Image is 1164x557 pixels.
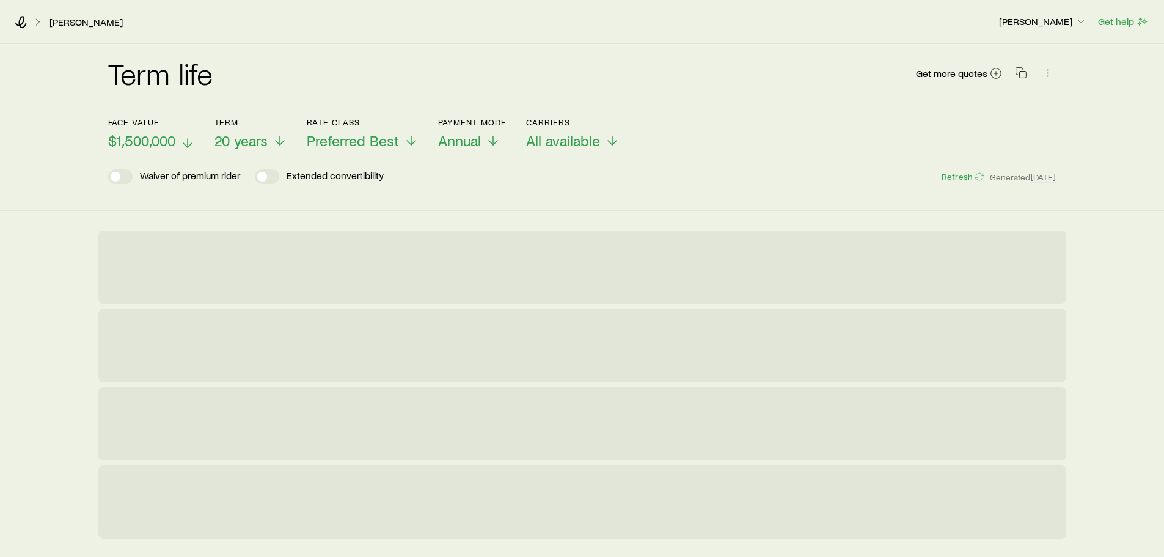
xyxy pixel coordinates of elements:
button: Payment ModeAnnual [438,117,507,150]
span: [DATE] [1031,172,1056,183]
p: Term [214,117,287,127]
h2: Term life [108,59,213,88]
p: Rate Class [307,117,419,127]
p: [PERSON_NAME] [999,15,1087,28]
button: Get help [1097,15,1149,29]
span: Generated [990,172,1056,183]
button: [PERSON_NAME] [998,15,1088,29]
span: Get more quotes [916,68,987,78]
p: Extended convertibility [287,169,384,184]
p: Waiver of premium rider [140,169,240,184]
a: Get more quotes [915,67,1003,81]
button: Term20 years [214,117,287,150]
span: Preferred Best [307,132,399,149]
span: Annual [438,132,481,149]
button: CarriersAll available [526,117,620,150]
button: Rate ClassPreferred Best [307,117,419,150]
span: $1,500,000 [108,132,175,149]
span: 20 years [214,132,268,149]
button: Refresh [941,171,985,183]
a: [PERSON_NAME] [49,17,123,28]
button: Face value$1,500,000 [108,117,195,150]
p: Carriers [526,117,620,127]
span: All available [526,132,600,149]
p: Face value [108,117,195,127]
p: Payment Mode [438,117,507,127]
